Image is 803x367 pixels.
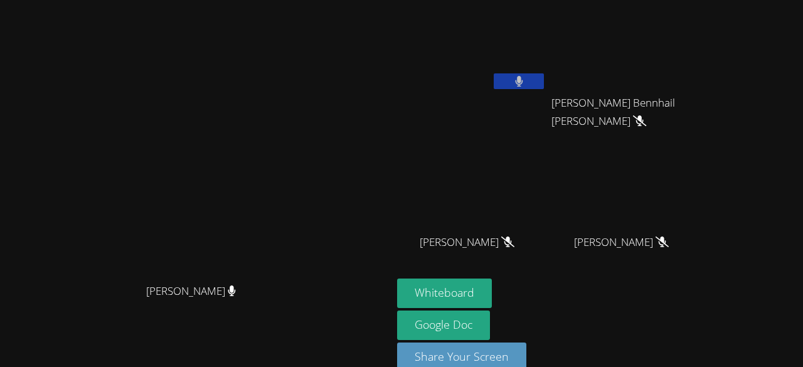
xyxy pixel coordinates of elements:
[574,233,669,252] span: [PERSON_NAME]
[397,311,490,340] a: Google Doc
[397,279,492,308] button: Whiteboard
[420,233,514,252] span: [PERSON_NAME]
[551,94,691,130] span: [PERSON_NAME] Bennhail [PERSON_NAME]
[146,282,236,301] span: [PERSON_NAME]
